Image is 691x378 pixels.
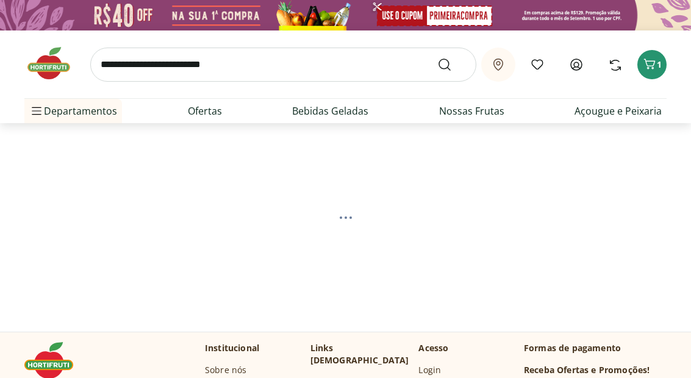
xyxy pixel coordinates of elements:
a: Login [418,364,441,376]
p: Links [DEMOGRAPHIC_DATA] [310,342,409,366]
p: Institucional [205,342,259,354]
a: Bebidas Geladas [292,104,368,118]
h3: Receba Ofertas e Promoções! [524,364,650,376]
img: Hortifruti [24,45,85,82]
span: Departamentos [29,96,117,126]
a: Sobre nós [205,364,246,376]
input: search [90,48,476,82]
a: Açougue e Peixaria [575,104,662,118]
p: Acesso [418,342,448,354]
p: Formas de pagamento [524,342,667,354]
button: Carrinho [637,50,667,79]
button: Menu [29,96,44,126]
span: 1 [657,59,662,70]
a: Nossas Frutas [439,104,504,118]
button: Submit Search [437,57,467,72]
a: Ofertas [188,104,222,118]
